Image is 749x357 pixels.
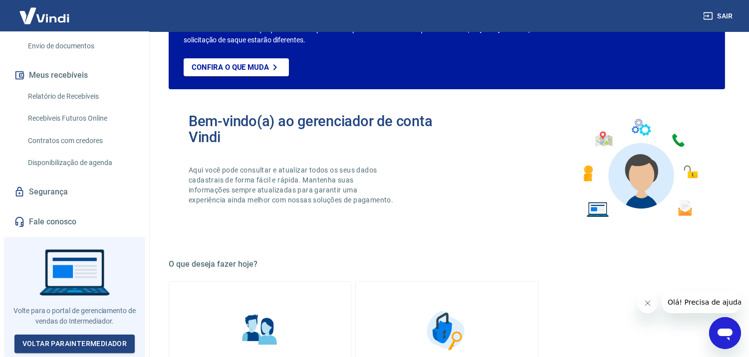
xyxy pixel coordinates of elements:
button: Meus recebíveis [12,64,137,86]
iframe: Mensagem da empresa [662,291,741,313]
img: Informações pessoais [235,306,285,356]
a: Recebíveis Futuros Online [24,108,137,129]
img: Segurança [422,306,472,356]
img: Imagem de um avatar masculino com diversos icones exemplificando as funcionalidades do gerenciado... [574,113,705,223]
span: Olá! Precisa de ajuda? [6,7,84,15]
a: Confira o que muda [184,58,289,76]
p: Estamos realizando adequações em nossa plataforma para atender a Resolução BCB nº 150, de [DATE].... [184,24,605,45]
a: Disponibilização de agenda [24,153,137,173]
h5: O que deseja fazer hoje? [169,259,725,269]
img: Vindi [12,0,77,31]
h2: Bem-vindo(a) ao gerenciador de conta Vindi [189,113,447,145]
a: Relatório de Recebíveis [24,86,137,107]
p: Confira o que muda [192,63,269,72]
a: Voltar paraIntermediador [14,335,135,353]
iframe: Fechar mensagem [638,293,658,313]
iframe: Botão para abrir a janela de mensagens [709,317,741,349]
a: Contratos com credores [24,131,137,151]
a: Segurança [12,181,137,203]
a: Envio de documentos [24,36,137,56]
button: Sair [701,7,737,25]
p: Aqui você pode consultar e atualizar todos os seus dados cadastrais de forma fácil e rápida. Mant... [189,165,395,205]
a: Fale conosco [12,211,137,233]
